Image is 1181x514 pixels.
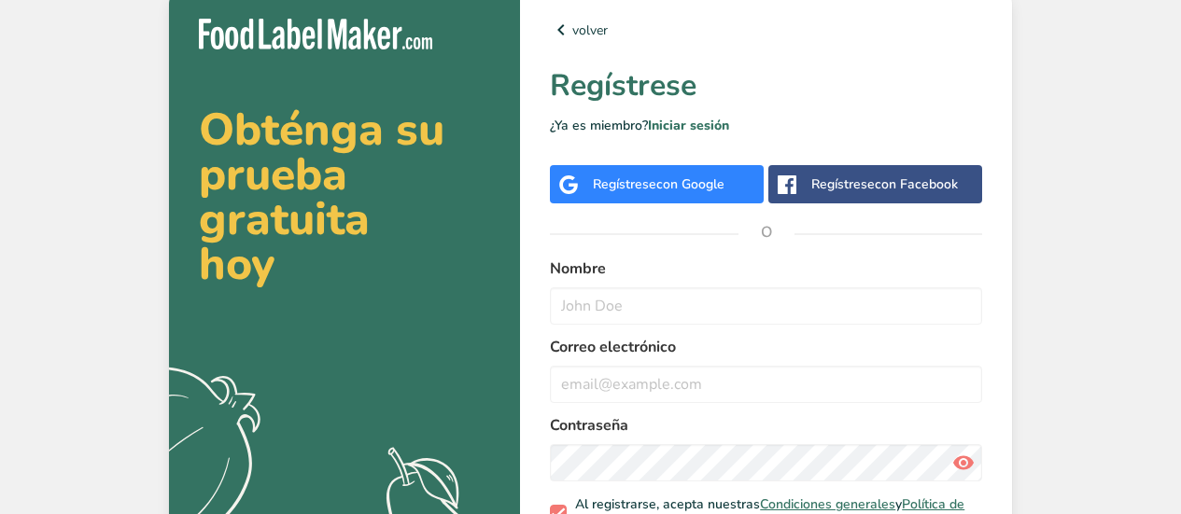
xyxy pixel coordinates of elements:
[656,175,724,193] span: con Google
[550,287,982,325] input: John Doe
[199,19,432,49] img: Food Label Maker
[760,495,895,513] a: Condiciones generales
[550,414,982,437] label: Contraseña
[550,366,982,403] input: email@example.com
[811,174,958,194] div: Regístrese
[199,107,490,286] h2: Obténga su prueba gratuita hoy
[550,19,982,41] a: volver
[550,336,982,358] label: Correo electrónico
[550,257,982,280] label: Nombre
[593,174,724,194] div: Regístrese
[875,175,958,193] span: con Facebook
[648,117,729,134] a: Iniciar sesión
[550,63,982,108] h1: Regístrese
[550,116,982,135] p: ¿Ya es miembro?
[738,204,794,260] span: O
